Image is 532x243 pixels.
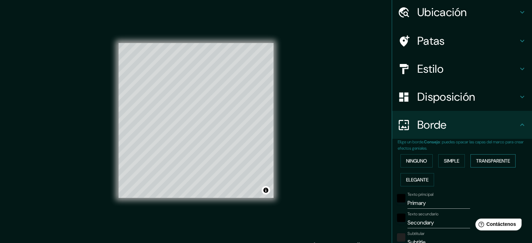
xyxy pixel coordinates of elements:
div: Estilo [392,55,532,83]
button: Activar o desactivar atribución [262,186,270,194]
div: Patas [392,27,532,55]
font: Patas [417,34,445,48]
font: Elegante [406,177,428,183]
button: negro [397,194,405,202]
iframe: Lanzador de widgets de ayuda [470,216,524,235]
button: color-222222 [397,233,405,242]
font: Elige un borde. [398,139,424,145]
font: Consejo [424,139,440,145]
button: Elegante [400,173,434,186]
font: Transparente [476,158,510,164]
font: Disposición [417,90,475,104]
button: Simple [438,154,465,167]
button: Ninguno [400,154,433,167]
div: Borde [392,111,532,139]
button: Transparente [470,154,516,167]
div: Disposición [392,83,532,111]
font: Texto secundario [407,211,439,217]
font: : puedes opacar las capas del marco para crear efectos geniales. [398,139,524,151]
font: Simple [444,158,459,164]
button: negro [397,214,405,222]
font: Ubicación [417,5,467,20]
font: Ninguno [406,158,427,164]
font: Subtitular [407,231,425,236]
font: Texto principal [407,192,433,197]
font: Estilo [417,62,444,76]
font: Borde [417,117,447,132]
